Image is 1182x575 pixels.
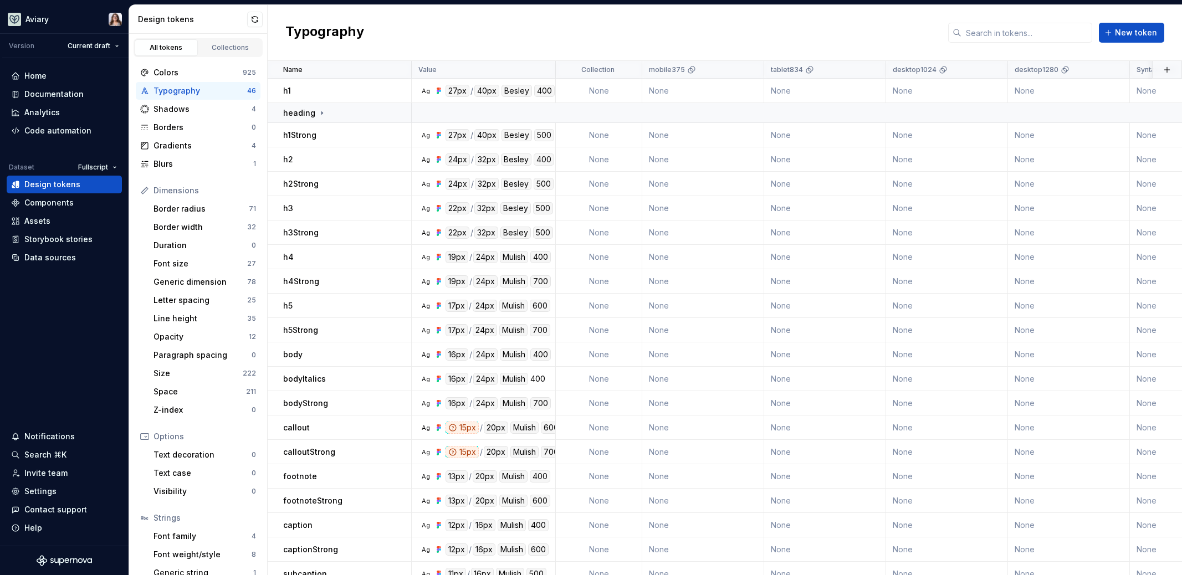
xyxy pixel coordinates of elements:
[24,486,57,497] div: Settings
[642,367,764,391] td: None
[764,245,886,269] td: None
[764,147,886,172] td: None
[24,197,74,208] div: Components
[7,104,122,121] a: Analytics
[556,245,642,269] td: None
[24,70,47,81] div: Home
[421,374,430,383] div: Ag
[473,300,497,312] div: 24px
[764,79,886,103] td: None
[153,386,246,397] div: Space
[139,43,194,52] div: All tokens
[153,85,247,96] div: Typography
[109,13,122,26] img: Brittany Hogg
[886,196,1008,220] td: None
[149,273,260,291] a: Generic dimension78
[469,275,472,287] div: /
[149,200,260,218] a: Border radius71
[153,122,252,133] div: Borders
[252,469,256,478] div: 0
[2,7,126,31] button: AviaryBrittany Hogg
[764,415,886,440] td: None
[764,318,886,342] td: None
[556,172,642,196] td: None
[7,176,122,193] a: Design tokens
[149,364,260,382] a: Size222
[556,391,642,415] td: None
[7,501,122,518] button: Contact support
[1008,220,1130,245] td: None
[136,155,260,173] a: Blurs1
[475,178,499,190] div: 32px
[8,13,21,26] img: 256e2c79-9abd-4d59-8978-03feab5a3943.png
[886,415,1008,440] td: None
[446,178,470,190] div: 24px
[1137,65,1177,74] p: Syntax: Web
[475,153,499,166] div: 32px
[446,85,469,97] div: 27px
[24,468,68,479] div: Invite team
[764,367,886,391] td: None
[642,79,764,103] td: None
[474,85,499,97] div: 40px
[149,401,260,419] a: Z-index0
[7,230,122,248] a: Storybook stories
[556,79,642,103] td: None
[283,107,315,119] p: heading
[421,86,430,95] div: Ag
[473,251,498,263] div: 24px
[153,486,252,497] div: Visibility
[642,391,764,415] td: None
[533,202,553,214] div: 500
[886,147,1008,172] td: None
[149,446,260,464] a: Text decoration0
[502,85,532,97] div: Besley
[421,155,430,164] div: Ag
[24,179,80,190] div: Design tokens
[283,65,303,74] p: Name
[421,496,430,505] div: Ag
[283,154,293,165] p: h2
[283,251,294,263] p: h4
[500,373,528,385] div: Mulish
[149,383,260,401] a: Space211
[247,86,256,95] div: 46
[530,275,551,287] div: 700
[1008,415,1130,440] td: None
[78,163,108,172] span: Fullscript
[7,482,122,500] a: Settings
[153,531,252,542] div: Font family
[153,331,249,342] div: Opacity
[500,348,528,361] div: Mulish
[534,85,555,97] div: 400
[642,269,764,294] td: None
[642,342,764,367] td: None
[421,204,430,213] div: Ag
[149,527,260,545] a: Font family4
[886,294,1008,318] td: None
[771,65,803,74] p: tablet834
[252,351,256,360] div: 0
[247,296,256,305] div: 25
[421,350,430,359] div: Ag
[470,85,473,97] div: /
[499,300,528,312] div: Mulish
[37,555,92,566] svg: Supernova Logo
[9,42,34,50] div: Version
[961,23,1092,43] input: Search in tokens...
[153,468,252,479] div: Text case
[24,215,50,227] div: Assets
[136,64,260,81] a: Colors925
[136,82,260,100] a: Typography46
[1008,79,1130,103] td: None
[642,172,764,196] td: None
[642,245,764,269] td: None
[446,348,468,361] div: 16px
[247,314,256,323] div: 35
[556,415,642,440] td: None
[153,313,247,324] div: Line height
[642,415,764,440] td: None
[500,397,528,409] div: Mulish
[556,367,642,391] td: None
